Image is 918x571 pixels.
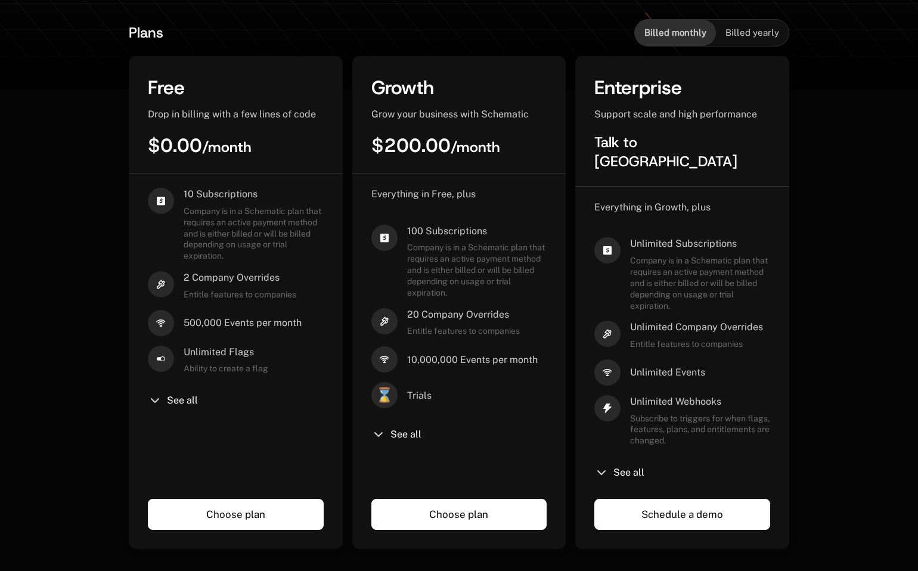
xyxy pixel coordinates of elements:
[407,325,520,337] span: Entitle features to companies
[148,75,185,100] span: Free
[148,310,174,336] i: signal
[371,225,398,251] i: cashapp
[630,237,770,250] span: Unlimited Subscriptions
[371,346,398,373] i: signal
[129,23,163,42] span: Plans
[371,188,476,200] span: Everything in Free, plus
[390,430,421,439] span: See all
[184,346,268,359] span: Unlimited Flags
[371,133,500,158] span: $200.00
[148,188,174,214] i: cashapp
[371,308,398,334] i: hammer
[184,206,324,262] span: Company is in a Schematic plan that requires an active payment method and is either billed or wil...
[594,133,737,171] span: Talk to [GEOGRAPHIC_DATA]
[725,27,779,39] span: Billed yearly
[148,271,174,297] i: hammer
[407,353,538,367] span: 10,000,000 Events per month
[407,389,432,402] span: Trials
[148,393,162,408] i: chevron-down
[630,339,763,350] span: Entitle features to companies
[630,395,770,408] span: Unlimited Webhooks
[594,466,609,480] i: chevron-down
[594,201,711,213] span: Everything in Growth, plus
[371,427,386,442] i: chevron-down
[184,271,296,284] span: 2 Company Overrides
[371,499,547,530] a: Choose plan
[148,108,316,120] span: Drop in billing with a few lines of code
[371,382,398,408] span: ⌛
[594,359,621,386] i: signal
[184,363,268,374] span: Ability to create a flag
[148,346,174,372] i: boolean-on
[594,321,621,347] i: hammer
[630,413,770,447] span: Subscribe to triggers for when flags, features, plans, and entitlements are changed.
[407,308,520,321] span: 20 Company Overrides
[594,237,621,263] i: cashapp
[594,395,621,421] i: thunder
[184,316,302,330] span: 500,000 Events per month
[407,225,547,238] span: 100 Subscriptions
[594,108,757,120] span: Support scale and high performance
[202,138,252,157] sub: / month
[184,188,324,201] span: 10 Subscriptions
[644,27,706,39] span: Billed monthly
[630,366,705,379] span: Unlimited Events
[148,133,252,158] span: $0.00
[407,242,547,298] span: Company is in a Schematic plan that requires an active payment method and is either billed or wil...
[451,138,500,157] sub: / month
[371,75,434,100] span: Growth
[613,468,644,477] span: See all
[371,108,529,120] span: Grow your business with Schematic
[167,396,198,405] span: See all
[630,321,763,334] span: Unlimited Company Overrides
[630,255,770,311] span: Company is in a Schematic plan that requires an active payment method and is either billed or wil...
[594,499,770,530] a: Schedule a demo
[148,499,324,530] a: Choose plan
[184,289,296,300] span: Entitle features to companies
[594,75,682,100] span: Enterprise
